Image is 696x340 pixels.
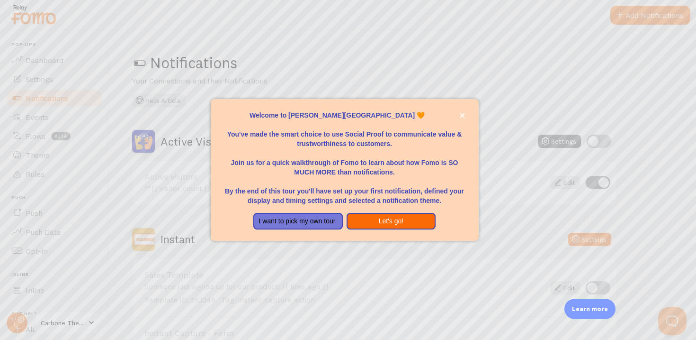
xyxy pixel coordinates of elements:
[457,110,467,120] button: close,
[347,213,436,230] button: Let's go!
[222,177,467,205] p: By the end of this tour you'll have set up your first notification, defined your display and timi...
[222,148,467,177] p: Join us for a quick walkthrough of Fomo to learn about how Fomo is SO MUCH MORE than notifications.
[211,99,479,241] div: Welcome to Fomo, Charlotte 🧡You&amp;#39;ve made the smart choice to use Social Proof to communica...
[253,213,343,230] button: I want to pick my own tour.
[222,120,467,148] p: You've made the smart choice to use Social Proof to communicate value & trustworthiness to custom...
[222,110,467,120] p: Welcome to [PERSON_NAME][GEOGRAPHIC_DATA] 🧡
[564,299,616,319] div: Learn more
[572,304,608,313] p: Learn more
